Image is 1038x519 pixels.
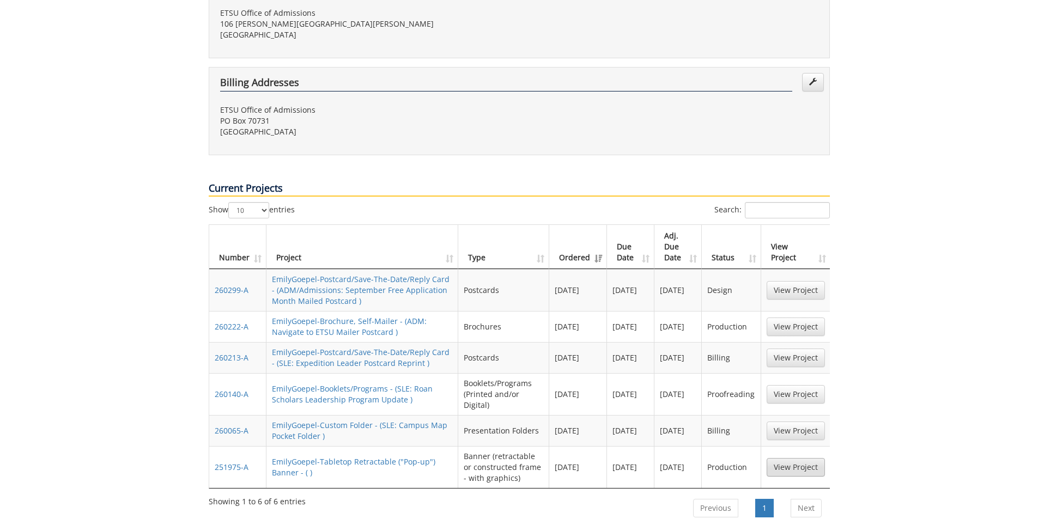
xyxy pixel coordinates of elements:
[209,492,306,507] div: Showing 1 to 6 of 6 entries
[607,373,654,415] td: [DATE]
[761,225,830,269] th: View Project: activate to sort column ascending
[607,311,654,342] td: [DATE]
[220,8,511,19] p: ETSU Office of Admissions
[458,269,549,311] td: Postcards
[220,105,511,115] p: ETSU Office of Admissions
[802,73,824,91] a: Edit Addresses
[767,317,825,336] a: View Project
[654,373,702,415] td: [DATE]
[215,321,248,332] a: 260222-A
[272,274,450,306] a: EmilyGoepel-Postcard/Save-The-Date/Reply Card - (ADM/Admissions: September Free Application Month...
[702,446,761,488] td: Production
[607,225,654,269] th: Due Date: activate to sort column ascending
[607,342,654,373] td: [DATE]
[767,385,825,404] a: View Project
[549,373,607,415] td: [DATE]
[215,389,248,399] a: 260140-A
[654,269,702,311] td: [DATE]
[220,126,511,137] p: [GEOGRAPHIC_DATA]
[767,349,825,367] a: View Project
[767,422,825,440] a: View Project
[458,311,549,342] td: Brochures
[702,311,761,342] td: Production
[654,225,702,269] th: Adj. Due Date: activate to sort column ascending
[220,29,511,40] p: [GEOGRAPHIC_DATA]
[220,19,511,29] p: 106 [PERSON_NAME][GEOGRAPHIC_DATA][PERSON_NAME]
[458,342,549,373] td: Postcards
[702,225,761,269] th: Status: activate to sort column ascending
[714,202,830,218] label: Search:
[228,202,269,218] select: Showentries
[767,458,825,477] a: View Project
[272,316,427,337] a: EmilyGoepel-Brochure, Self-Mailer - (ADM: Navigate to ETSU Mailer Postcard )
[755,499,774,517] a: 1
[607,446,654,488] td: [DATE]
[215,352,248,363] a: 260213-A
[549,342,607,373] td: [DATE]
[549,311,607,342] td: [DATE]
[767,281,825,300] a: View Project
[654,342,702,373] td: [DATE]
[209,202,295,218] label: Show entries
[549,225,607,269] th: Ordered: activate to sort column ascending
[209,181,830,197] p: Current Projects
[220,115,511,126] p: PO Box 70731
[266,225,458,269] th: Project: activate to sort column ascending
[693,499,738,517] a: Previous
[458,415,549,446] td: Presentation Folders
[549,415,607,446] td: [DATE]
[702,342,761,373] td: Billing
[607,269,654,311] td: [DATE]
[745,202,830,218] input: Search:
[654,446,702,488] td: [DATE]
[607,415,654,446] td: [DATE]
[215,425,248,436] a: 260065-A
[458,225,549,269] th: Type: activate to sort column ascending
[702,415,761,446] td: Billing
[272,456,435,478] a: EmilyGoepel-Tabletop Retractable ("Pop-up") Banner - ( )
[654,415,702,446] td: [DATE]
[215,285,248,295] a: 260299-A
[549,269,607,311] td: [DATE]
[215,462,248,472] a: 251975-A
[702,373,761,415] td: Proofreading
[702,269,761,311] td: Design
[272,420,447,441] a: EmilyGoepel-Custom Folder - (SLE: Campus Map Pocket Folder )
[272,383,433,405] a: EmilyGoepel-Booklets/Programs - (SLE: Roan Scholars Leadership Program Update )
[209,225,266,269] th: Number: activate to sort column ascending
[791,499,822,517] a: Next
[272,347,450,368] a: EmilyGoepel-Postcard/Save-The-Date/Reply Card - (SLE: Expedition Leader Postcard Reprint )
[654,311,702,342] td: [DATE]
[458,446,549,488] td: Banner (retractable or constructed frame - with graphics)
[458,373,549,415] td: Booklets/Programs (Printed and/or Digital)
[220,77,792,91] h4: Billing Addresses
[549,446,607,488] td: [DATE]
